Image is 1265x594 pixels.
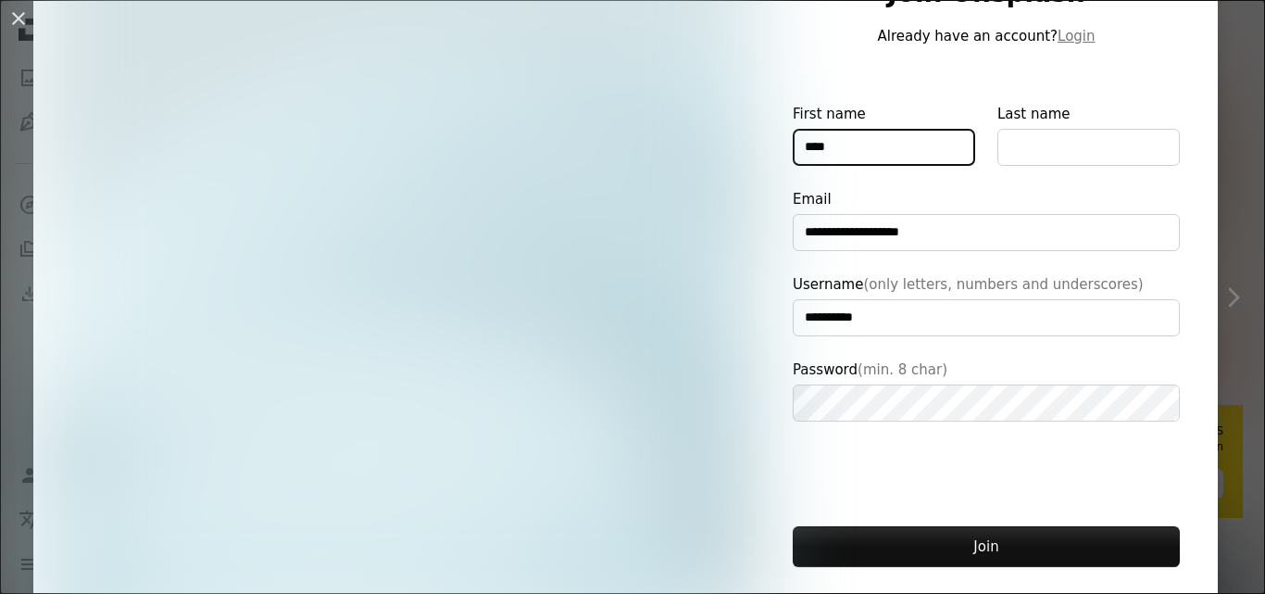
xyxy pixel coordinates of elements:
[793,359,1180,422] label: Password
[997,103,1180,166] label: Last name
[858,361,947,378] span: (min. 8 char)
[793,214,1180,251] input: Email
[1058,25,1095,47] button: Login
[793,188,1180,251] label: Email
[793,299,1180,336] input: Username(only letters, numbers and underscores)
[793,103,975,166] label: First name
[793,273,1180,336] label: Username
[863,276,1143,293] span: (only letters, numbers and underscores)
[997,129,1180,166] input: Last name
[793,25,1180,47] p: Already have an account?
[793,129,975,166] input: First name
[793,526,1180,567] button: Join
[793,385,1180,422] input: Password(min. 8 char)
